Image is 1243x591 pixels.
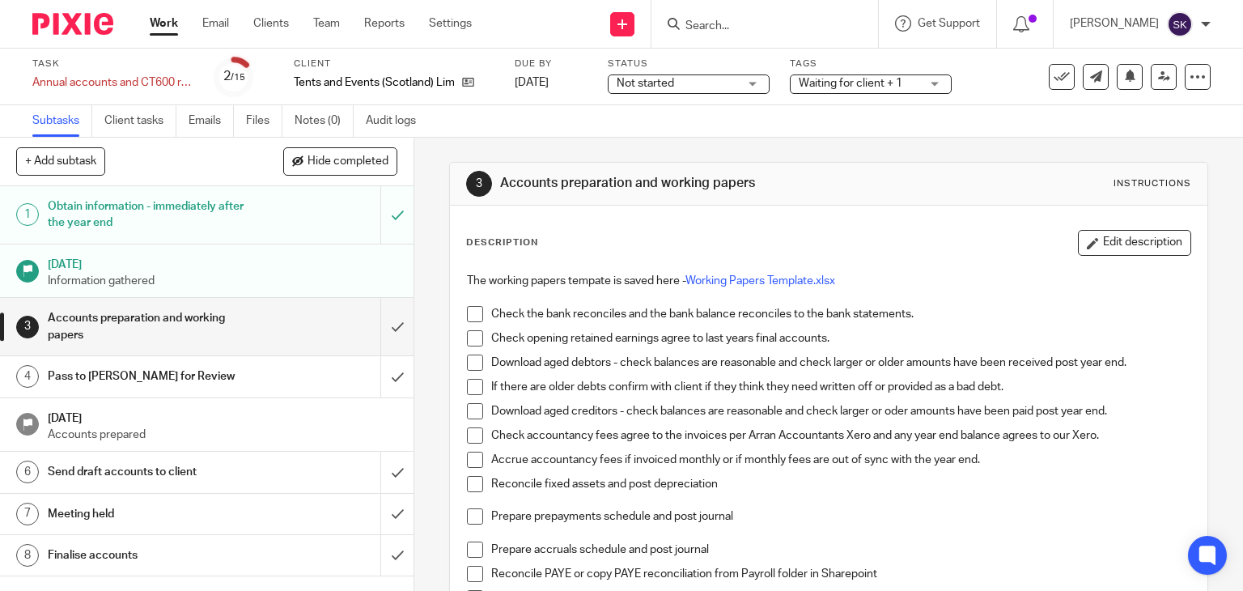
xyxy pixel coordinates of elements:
h1: [DATE] [48,406,397,427]
p: Accounts prepared [48,427,397,443]
p: Task completed. [1084,43,1166,59]
small: /15 [231,73,245,82]
label: Task [32,57,194,70]
p: Check accountancy fees agree to the invoices per Arran Accountants Xero and any year end balance ... [491,427,1191,444]
a: Notes (0) [295,105,354,137]
p: The working papers tempate is saved here - [467,273,1191,289]
span: Not started [617,78,674,89]
p: Tents and Events (Scotland) Limited [294,74,454,91]
div: Annual accounts and CT600 return [32,74,194,91]
div: 6 [16,461,39,483]
p: Check opening retained earnings agree to last years final accounts. [491,330,1191,347]
p: Prepare prepayments schedule and post journal [491,508,1191,525]
p: Prepare accruals schedule and post journal [491,542,1191,558]
p: Reconcile PAYE or copy PAYE reconciliation from Payroll folder in Sharepoint [491,566,1191,582]
h1: Accounts preparation and working papers [48,306,259,347]
p: Reconcile fixed assets and post depreciation [491,476,1191,492]
a: Working Papers Template.xlsx [685,275,835,287]
a: Settings [429,15,472,32]
span: Hide completed [308,155,388,168]
label: Due by [515,57,588,70]
label: Client [294,57,494,70]
div: 3 [466,171,492,197]
h1: Finalise accounts [48,543,259,568]
p: Description [466,236,538,249]
button: + Add subtask [16,147,105,175]
div: 3 [16,316,39,338]
label: Status [608,57,770,70]
img: svg%3E [1167,11,1193,37]
div: 7 [16,503,39,525]
button: Edit description [1078,230,1191,256]
p: Download aged debtors - check balances are reasonable and check larger or older amounts have been... [491,355,1191,371]
h1: Accounts preparation and working papers [500,175,863,192]
a: Audit logs [366,105,428,137]
h1: [DATE] [48,253,397,273]
h1: Meeting held [48,502,259,526]
a: Clients [253,15,289,32]
a: Subtasks [32,105,92,137]
p: Download aged creditors - check balances are reasonable and check larger or oder amounts have bee... [491,403,1191,419]
p: Check the bank reconciles and the bank balance reconciles to the bank statements. [491,306,1191,322]
a: Client tasks [104,105,176,137]
div: 2 [223,67,245,86]
span: [DATE] [515,77,549,88]
a: Files [246,105,282,137]
a: Team [313,15,340,32]
p: Accrue accountancy fees if invoiced monthly or if monthly fees are out of sync with the year end. [491,452,1191,468]
p: Information gathered [48,273,397,289]
a: Reports [364,15,405,32]
a: Work [150,15,178,32]
h1: Obtain information - immediately after the year end [48,194,259,236]
a: Emails [189,105,234,137]
button: Hide completed [283,147,397,175]
span: Waiting for client + 1 [799,78,902,89]
div: Instructions [1114,177,1191,190]
h1: Pass to [PERSON_NAME] for Review [48,364,259,389]
div: 4 [16,365,39,388]
a: Email [202,15,229,32]
img: Pixie [32,13,113,35]
div: 8 [16,544,39,567]
h1: Send draft accounts to client [48,460,259,484]
div: 1 [16,203,39,226]
p: If there are older debts confirm with client if they think they need written off or provided as a... [491,379,1191,395]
